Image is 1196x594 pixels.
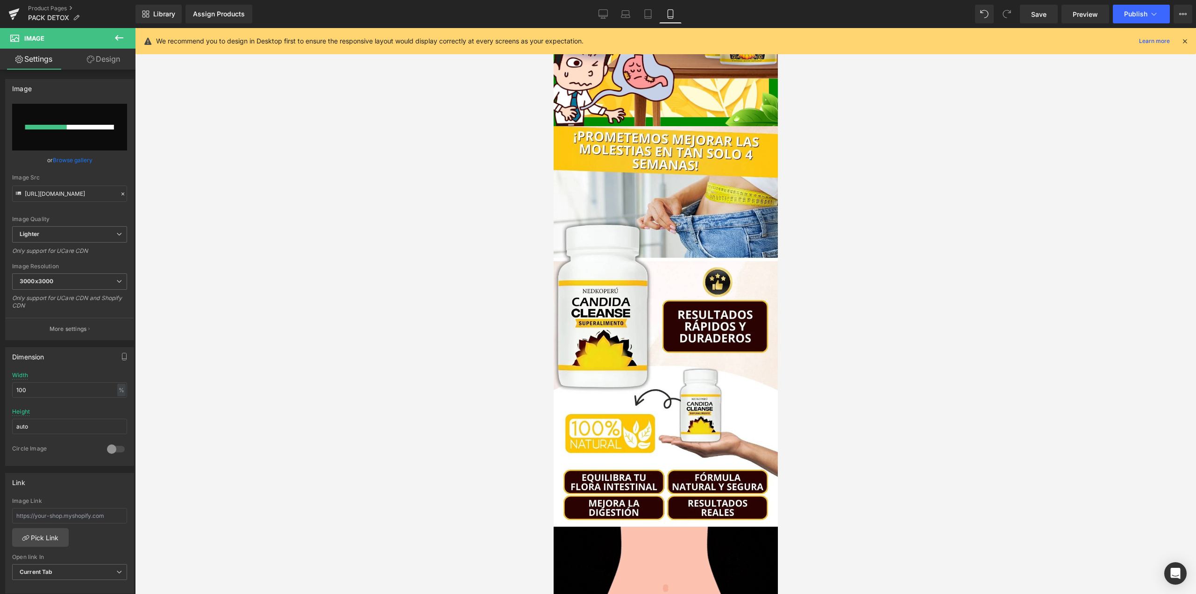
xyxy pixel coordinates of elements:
[20,230,39,237] b: Lighter
[1031,9,1046,19] span: Save
[12,186,127,202] input: Link
[12,247,127,261] div: Only support for UCare CDN
[70,49,137,70] a: Design
[12,382,127,398] input: auto
[28,5,135,12] a: Product Pages
[12,216,127,222] div: Image Quality
[614,5,637,23] a: Laptop
[1174,5,1192,23] button: More
[24,35,44,42] span: Image
[12,508,127,523] input: https://your-shop.myshopify.com
[6,318,134,340] button: More settings
[592,5,614,23] a: Desktop
[12,408,30,415] div: Height
[975,5,994,23] button: Undo
[1061,5,1109,23] a: Preview
[20,568,53,575] b: Current Tab
[12,263,127,270] div: Image Resolution
[1073,9,1098,19] span: Preview
[12,528,69,547] a: Pick Link
[193,10,245,18] div: Assign Products
[50,325,87,333] p: More settings
[1135,36,1174,47] a: Learn more
[12,473,25,487] div: Link
[12,174,127,181] div: Image Src
[1164,562,1187,585] div: Open Intercom Messenger
[12,498,127,504] div: Image Link
[117,384,126,396] div: %
[997,5,1016,23] button: Redo
[156,36,584,46] p: We recommend you to design in Desktop first to ensure the responsive layout would display correct...
[12,348,44,361] div: Dimension
[637,5,659,23] a: Tablet
[12,554,127,560] div: Open link In
[12,294,127,315] div: Only support for UCare CDN and Shopify CDN
[12,372,28,379] div: Width
[12,445,98,455] div: Circle Image
[1124,10,1147,18] span: Publish
[135,5,182,23] a: New Library
[12,419,127,434] input: auto
[20,278,53,285] b: 3000x3000
[12,79,32,93] div: Image
[28,14,69,21] span: PACK DETOX
[1113,5,1170,23] button: Publish
[153,10,175,18] span: Library
[12,155,127,165] div: or
[53,152,93,168] a: Browse gallery
[659,5,682,23] a: Mobile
